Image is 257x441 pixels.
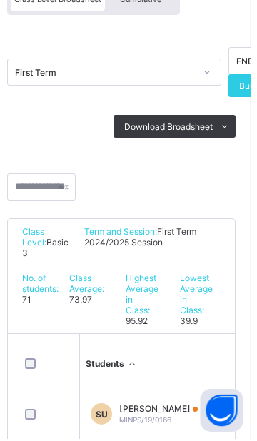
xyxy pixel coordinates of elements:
[131,123,220,134] span: Download Broadsheet
[207,391,250,434] button: Open asap
[133,360,146,371] i: Sort Ascending
[126,405,205,416] span: [PERSON_NAME]
[76,275,111,296] span: Class Average:
[29,228,54,250] span: Class Level:
[29,296,39,307] span: 71
[126,417,178,426] span: MINPS/19/0166
[103,411,115,422] span: SU
[133,275,166,318] span: Highest Average in Class:
[22,69,202,80] div: First Term
[133,318,155,328] span: 95.92
[29,275,66,296] span: No. of students:
[187,318,205,328] span: 39.9
[91,228,203,250] span: First Term 2024/2025 Session
[91,228,164,239] span: Term and Session:
[76,296,99,307] span: 73.97
[187,275,220,318] span: Lowest Average in Class:
[29,239,76,260] span: Basic 3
